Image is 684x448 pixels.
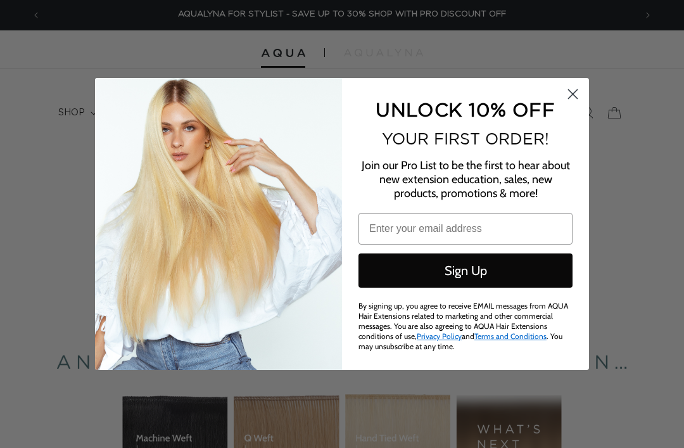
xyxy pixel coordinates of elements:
[358,301,568,351] span: By signing up, you agree to receive EMAIL messages from AQUA Hair Extensions related to marketing...
[362,158,570,200] span: Join our Pro List to be the first to hear about new extension education, sales, new products, pro...
[474,331,547,341] a: Terms and Conditions
[358,213,573,245] input: Enter your email address
[382,130,549,148] span: YOUR FIRST ORDER!
[358,253,573,288] button: Sign Up
[562,83,584,105] button: Close dialog
[417,331,462,341] a: Privacy Policy
[376,99,555,120] span: UNLOCK 10% OFF
[95,78,342,370] img: daab8b0d-f573-4e8c-a4d0-05ad8d765127.png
